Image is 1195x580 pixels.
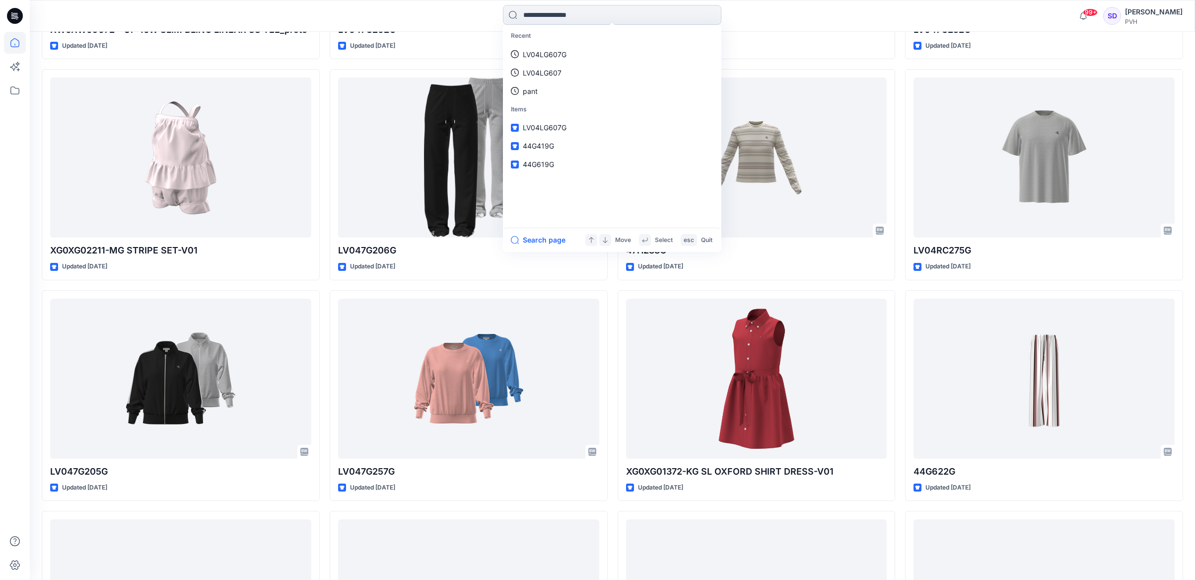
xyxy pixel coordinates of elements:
p: Quit [701,235,712,246]
p: esc [684,235,694,246]
p: LV04RC275G [914,244,1175,257]
a: pant [505,82,719,100]
p: Move [615,235,631,246]
a: LV04LG607G [505,118,719,137]
button: Search page [511,234,565,246]
p: Recent [505,27,719,45]
div: [PERSON_NAME] [1125,6,1183,18]
span: LV04LG607G [523,123,566,132]
p: 47H233G [626,244,887,257]
p: LV047G257G [338,465,599,479]
span: 99+ [1083,8,1098,16]
p: Updated [DATE] [925,41,971,51]
p: pant [523,86,538,96]
p: Updated [DATE] [925,483,971,493]
p: Select [655,235,673,246]
a: 47H233G [626,78,887,238]
p: XG0XG01372-KG SL OXFORD SHIRT DRESS-V01 [626,465,887,479]
p: Updated [DATE] [638,483,683,493]
a: LV047G257G [338,299,599,459]
p: Updated [DATE] [350,261,395,272]
div: SD [1103,7,1121,25]
p: Updated [DATE] [638,261,683,272]
p: 44G622G [914,465,1175,479]
a: LV04RC275G [914,78,1175,238]
p: Updated [DATE] [350,483,395,493]
p: Items [505,100,719,119]
p: Updated [DATE] [62,261,107,272]
p: LV047G205G [50,465,311,479]
p: Updated [DATE] [62,483,107,493]
p: LV04LG607G [523,49,566,60]
p: LV047G206G [338,244,599,257]
p: Updated [DATE] [62,41,107,51]
a: LV04LG607G [505,45,719,64]
p: XG0XG02211-MG STRIPE SET-V01 [50,244,311,257]
a: XG0XG01372-KG SL OXFORD SHIRT DRESS-V01 [626,299,887,459]
span: 44G419G [523,142,554,150]
span: 44G619G [523,160,554,168]
a: LV047G205G [50,299,311,459]
a: LV047G206G [338,78,599,238]
a: 44G419G [505,137,719,155]
a: 44G622G [914,299,1175,459]
p: Updated [DATE] [350,41,395,51]
div: PVH [1125,18,1183,25]
p: Updated [DATE] [925,261,971,272]
a: XG0XG02211-MG STRIPE SET-V01 [50,78,311,238]
p: LV04LG607 [523,68,562,78]
a: LV04LG607 [505,64,719,82]
a: 44G619G [505,155,719,173]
